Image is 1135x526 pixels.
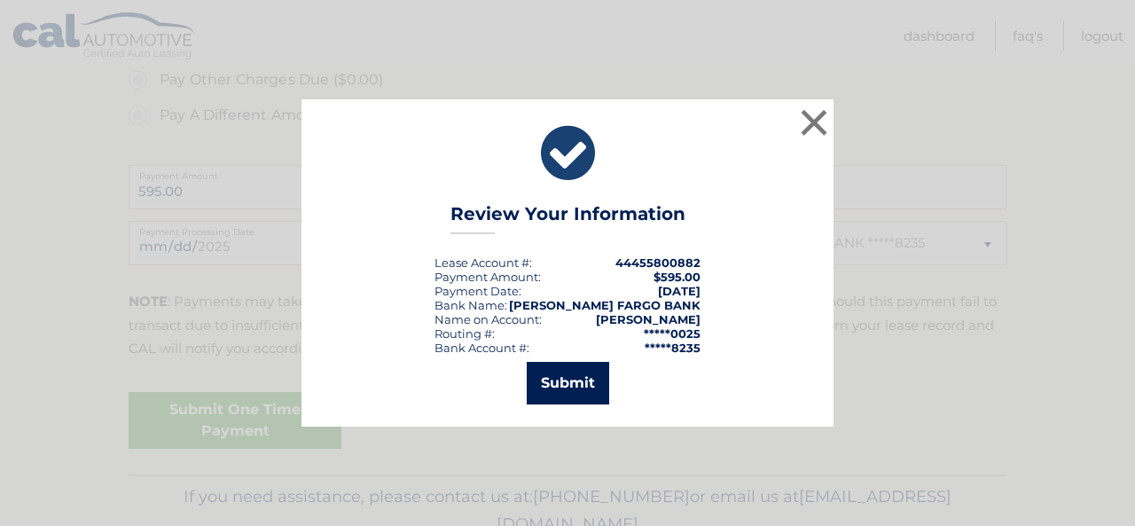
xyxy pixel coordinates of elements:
[596,312,701,326] strong: [PERSON_NAME]
[796,105,832,140] button: ×
[654,270,701,284] span: $595.00
[615,255,701,270] strong: 44455800882
[658,284,701,298] span: [DATE]
[509,298,701,312] strong: [PERSON_NAME] FARGO BANK
[434,270,541,284] div: Payment Amount:
[527,362,609,404] button: Submit
[434,284,519,298] span: Payment Date
[450,203,685,234] h3: Review Your Information
[434,312,542,326] div: Name on Account:
[434,341,529,355] div: Bank Account #:
[434,255,532,270] div: Lease Account #:
[434,298,507,312] div: Bank Name:
[434,326,495,341] div: Routing #:
[434,284,521,298] div: :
